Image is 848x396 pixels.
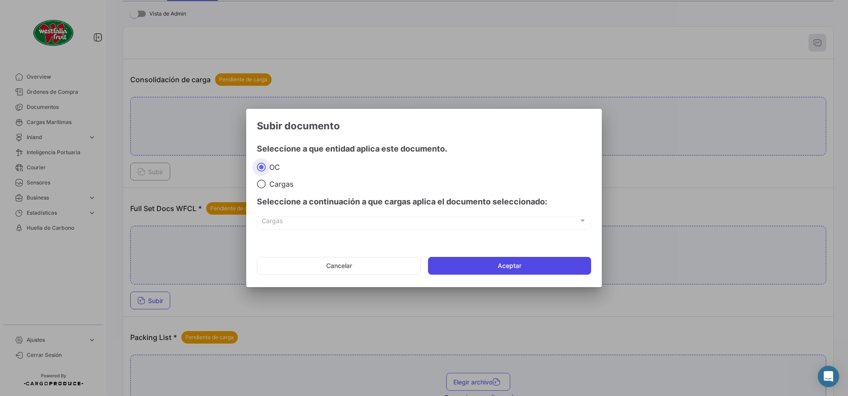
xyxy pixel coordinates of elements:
button: Cancelar [257,257,421,275]
span: OC [266,163,280,172]
span: Cargas [262,219,579,226]
h4: Seleccione a continuación a que cargas aplica el documento seleccionado: [257,196,591,208]
h3: Subir documento [257,120,591,132]
button: Aceptar [428,257,591,275]
h4: Seleccione a que entidad aplica este documento. [257,143,591,155]
div: Abrir Intercom Messenger [818,366,839,387]
span: Cargas [266,180,293,188]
